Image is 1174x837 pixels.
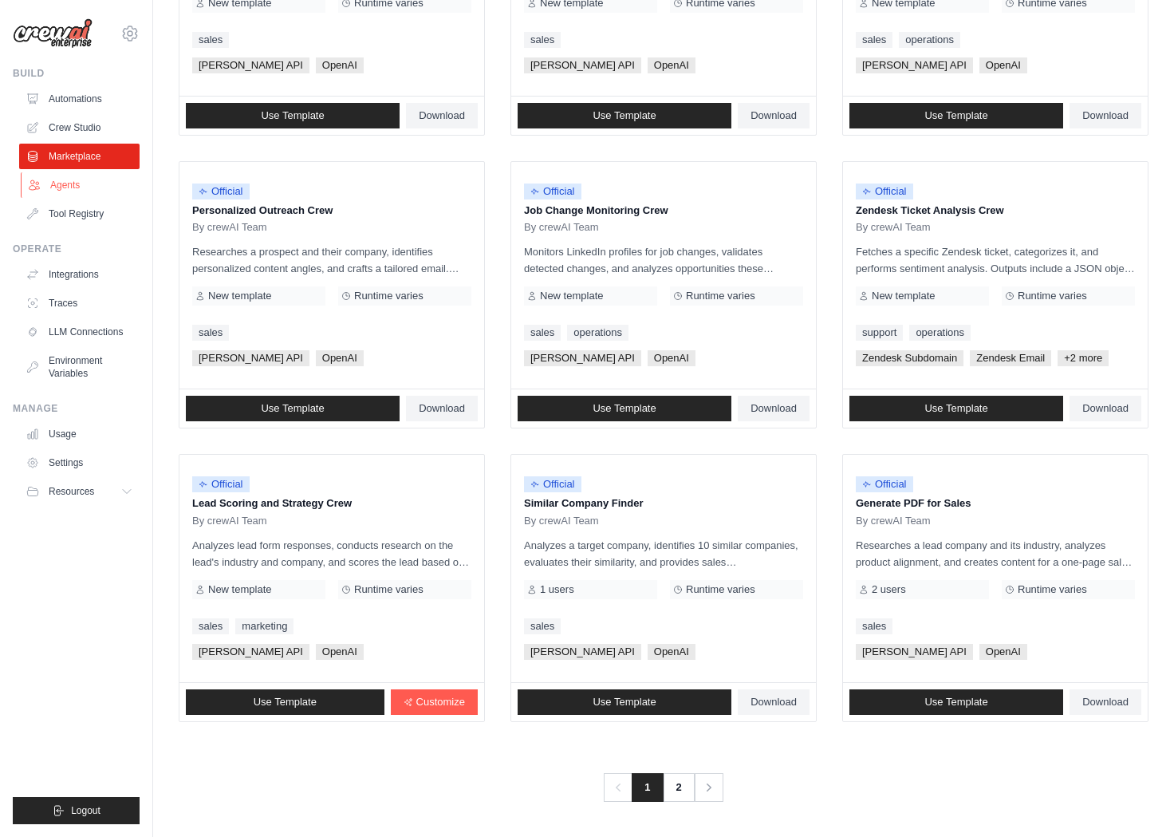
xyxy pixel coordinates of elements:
span: By crewAI Team [192,515,267,527]
span: OpenAI [316,57,364,73]
a: Download [1070,103,1141,128]
span: Use Template [254,696,317,709]
span: Runtime varies [686,583,755,596]
span: Download [750,696,797,709]
span: Runtime varies [354,583,424,596]
span: [PERSON_NAME] API [856,57,973,73]
span: Runtime varies [354,290,424,302]
p: Analyzes lead form responses, conducts research on the lead's industry and company, and scores th... [192,537,471,571]
a: Use Template [849,103,1063,128]
span: Use Template [924,109,987,122]
p: Analyzes a target company, identifies 10 similar companies, evaluates their similarity, and provi... [524,537,803,571]
a: sales [524,618,561,634]
span: Runtime varies [1018,290,1087,302]
p: Job Change Monitoring Crew [524,203,803,219]
a: sales [192,618,229,634]
a: Use Template [186,103,400,128]
a: Integrations [19,262,140,287]
span: Official [192,184,250,199]
span: [PERSON_NAME] API [524,644,641,660]
p: Personalized Outreach Crew [192,203,471,219]
span: OpenAI [316,350,364,366]
img: Logo [13,18,93,49]
a: Crew Studio [19,115,140,140]
a: Tool Registry [19,201,140,227]
button: Resources [19,479,140,504]
span: +2 more [1058,350,1109,366]
span: Official [856,476,913,492]
a: sales [192,32,229,48]
span: Download [1082,109,1129,122]
span: [PERSON_NAME] API [192,57,309,73]
a: Use Template [849,689,1063,715]
p: Researches a prospect and their company, identifies personalized content angles, and crafts a tai... [192,243,471,277]
span: Resources [49,485,94,498]
span: New template [872,290,935,302]
span: By crewAI Team [856,515,931,527]
span: 2 users [872,583,906,596]
span: OpenAI [648,644,695,660]
span: Use Template [924,402,987,415]
a: Marketplace [19,144,140,169]
div: Manage [13,402,140,415]
a: marketing [235,618,293,634]
a: Use Template [849,396,1063,421]
span: Download [419,402,465,415]
span: Download [1082,402,1129,415]
span: Use Template [593,109,656,122]
span: New template [208,583,271,596]
span: Logout [71,804,100,817]
a: operations [909,325,971,341]
span: By crewAI Team [524,515,599,527]
nav: Pagination [604,773,723,802]
a: Download [738,689,810,715]
a: Download [406,103,478,128]
p: Fetches a specific Zendesk ticket, categorizes it, and performs sentiment analysis. Outputs inclu... [856,243,1135,277]
span: Download [750,109,797,122]
span: 1 [632,773,663,802]
span: 1 users [540,583,574,596]
span: Zendesk Email [970,350,1051,366]
a: Download [738,103,810,128]
span: Use Template [924,696,987,709]
span: [PERSON_NAME] API [524,57,641,73]
a: sales [524,32,561,48]
a: Usage [19,421,140,447]
a: Agents [21,172,141,198]
span: OpenAI [979,644,1027,660]
span: Official [524,184,581,199]
a: Settings [19,450,140,476]
a: Download [1070,396,1141,421]
span: [PERSON_NAME] API [524,350,641,366]
span: New template [208,290,271,302]
a: Traces [19,290,140,316]
a: Automations [19,86,140,112]
a: operations [899,32,960,48]
a: Use Template [518,103,731,128]
span: New template [540,290,603,302]
a: Download [1070,689,1141,715]
span: Official [524,476,581,492]
a: LLM Connections [19,319,140,345]
span: By crewAI Team [192,221,267,234]
a: Use Template [518,396,731,421]
span: Use Template [593,402,656,415]
span: Official [192,476,250,492]
a: Environment Variables [19,348,140,386]
span: Download [1082,696,1129,709]
span: OpenAI [648,57,695,73]
span: OpenAI [316,644,364,660]
a: Customize [391,689,478,715]
span: Download [419,109,465,122]
p: Similar Company Finder [524,495,803,511]
span: [PERSON_NAME] API [192,350,309,366]
div: Build [13,67,140,80]
a: support [856,325,903,341]
a: 2 [663,773,695,802]
p: Monitors LinkedIn profiles for job changes, validates detected changes, and analyzes opportunitie... [524,243,803,277]
p: Generate PDF for Sales [856,495,1135,511]
span: Zendesk Subdomain [856,350,963,366]
a: sales [856,618,892,634]
p: Lead Scoring and Strategy Crew [192,495,471,511]
span: Use Template [261,402,324,415]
